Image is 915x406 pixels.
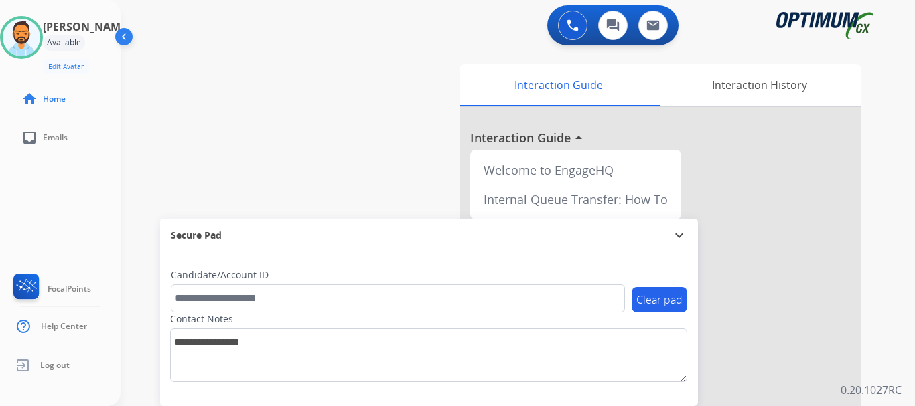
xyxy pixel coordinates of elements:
button: Edit Avatar [43,59,89,74]
mat-icon: inbox [21,130,38,146]
p: 0.20.1027RC [841,382,902,398]
span: FocalPoints [48,284,91,294]
button: Clear pad [632,287,687,312]
div: Available [43,35,85,51]
img: avatar [3,19,40,56]
span: Log out [40,360,70,371]
span: Secure Pad [171,229,222,242]
span: Help Center [41,321,87,332]
label: Contact Notes: [170,312,236,326]
h3: [PERSON_NAME] [43,19,130,35]
span: Home [43,94,66,104]
mat-icon: expand_more [671,227,687,243]
span: Emails [43,132,68,143]
div: Welcome to EngageHQ [476,155,676,185]
label: Candidate/Account ID: [171,268,271,282]
div: Internal Queue Transfer: How To [476,185,676,214]
div: Interaction History [657,64,861,106]
a: FocalPoints [11,274,91,304]
mat-icon: home [21,91,38,107]
div: Interaction Guide [460,64,657,106]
